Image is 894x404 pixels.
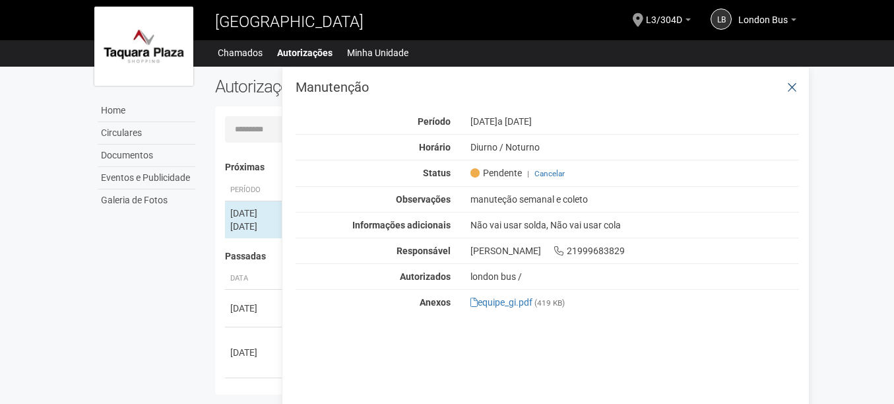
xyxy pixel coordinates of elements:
[396,194,451,205] strong: Observações
[98,145,195,167] a: Documentos
[225,268,284,290] th: Data
[470,271,800,283] div: london bus /
[397,246,451,256] strong: Responsável
[347,44,408,62] a: Minha Unidade
[738,17,796,27] a: London Bus
[230,220,279,233] div: [DATE]
[98,122,195,145] a: Circulares
[215,77,497,96] h2: Autorizações
[497,116,532,127] span: a [DATE]
[419,142,451,152] strong: Horário
[225,252,790,261] h4: Passadas
[470,297,532,308] a: equipe_gi.pdf
[534,298,565,308] small: (419 KB)
[711,9,732,30] a: LB
[94,7,193,86] img: logo.jpg
[527,169,529,178] span: |
[461,193,810,205] div: manuteção semanal e coleto
[225,180,284,201] th: Período
[470,167,522,179] span: Pendente
[418,116,451,127] strong: Período
[277,44,333,62] a: Autorizações
[738,2,788,25] span: London Bus
[98,189,195,211] a: Galeria de Fotos
[230,207,279,220] div: [DATE]
[400,271,451,282] strong: Autorizados
[98,167,195,189] a: Eventos e Publicidade
[420,297,451,308] strong: Anexos
[461,141,810,153] div: Diurno / Noturno
[218,44,263,62] a: Chamados
[98,100,195,122] a: Home
[534,169,565,178] a: Cancelar
[646,2,682,25] span: L3/304D
[461,245,810,257] div: [PERSON_NAME] 21999683829
[461,116,810,127] div: [DATE]
[461,219,810,231] div: Não vai usar solda, Não vai usar cola
[230,302,279,315] div: [DATE]
[230,346,279,359] div: [DATE]
[225,162,790,172] h4: Próximas
[646,17,691,27] a: L3/304D
[296,81,799,94] h3: Manutenção
[215,13,364,31] span: [GEOGRAPHIC_DATA]
[352,220,451,230] strong: Informações adicionais
[423,168,451,178] strong: Status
